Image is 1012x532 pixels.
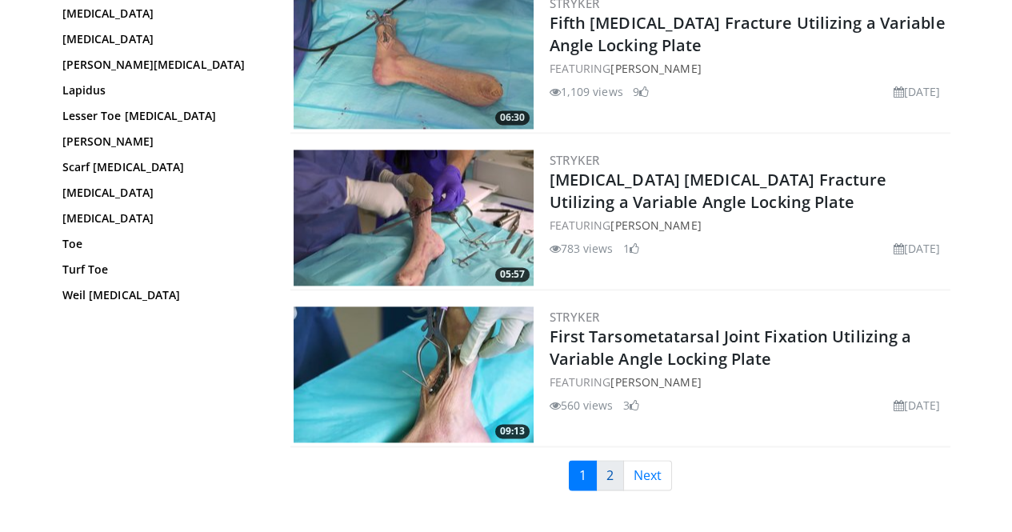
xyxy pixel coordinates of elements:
[623,240,639,257] li: 1
[550,326,912,370] a: First Tarsometatarsal Joint Fixation Utilizing a Variable Angle Locking Plate
[894,240,941,257] li: [DATE]
[569,460,597,490] a: 1
[62,6,258,22] a: [MEDICAL_DATA]
[610,218,701,233] a: [PERSON_NAME]
[62,82,258,98] a: Lapidus
[550,83,623,100] li: 1,109 views
[495,424,530,438] span: 09:13
[294,150,534,286] img: d6cee6d6-9095-4a7a-8420-d0f714ca5c57.300x170_q85_crop-smart_upscale.jpg
[550,374,947,390] div: FEATURING
[894,83,941,100] li: [DATE]
[550,152,600,168] a: Stryker
[894,397,941,414] li: [DATE]
[290,460,950,490] nav: Search results pages
[294,150,534,286] a: 05:57
[62,57,258,73] a: [PERSON_NAME][MEDICAL_DATA]
[550,217,947,234] div: FEATURING
[550,309,600,325] a: Stryker
[550,12,946,56] a: Fifth [MEDICAL_DATA] Fracture Utilizing a Variable Angle Locking Plate
[294,306,534,442] a: 09:13
[623,460,672,490] a: Next
[550,240,614,257] li: 783 views
[550,397,614,414] li: 560 views
[550,169,887,213] a: [MEDICAL_DATA] [MEDICAL_DATA] Fracture Utilizing a Variable Angle Locking Plate
[596,460,624,490] a: 2
[62,134,258,150] a: [PERSON_NAME]
[495,110,530,125] span: 06:30
[495,267,530,282] span: 05:57
[610,61,701,76] a: [PERSON_NAME]
[62,210,258,226] a: [MEDICAL_DATA]
[62,287,258,303] a: Weil [MEDICAL_DATA]
[62,31,258,47] a: [MEDICAL_DATA]
[62,262,258,278] a: Turf Toe
[62,159,258,175] a: Scarf [MEDICAL_DATA]
[62,185,258,201] a: [MEDICAL_DATA]
[294,306,534,442] img: 5da92d8c-5078-4663-9eb0-c9645c3e1c21.300x170_q85_crop-smart_upscale.jpg
[62,236,258,252] a: Toe
[633,83,649,100] li: 9
[62,108,258,124] a: Lesser Toe [MEDICAL_DATA]
[623,397,639,414] li: 3
[610,374,701,390] a: [PERSON_NAME]
[550,60,947,77] div: FEATURING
